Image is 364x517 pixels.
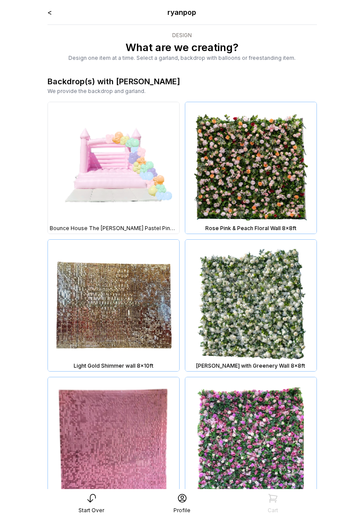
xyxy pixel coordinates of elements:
[48,32,317,39] div: Design
[48,76,180,88] div: Backdrop(s) with [PERSON_NAME]
[187,362,315,369] div: [PERSON_NAME] with Greenery Wall 8x8ft
[185,102,316,234] img: Rose Pink & Peach Floral Wall 8x8ft
[78,507,104,514] div: Start Over
[50,225,177,232] span: Bounce House The [PERSON_NAME] Pastel Pink Ten Feet
[48,41,317,55] p: What are we creating?
[185,377,316,509] img: Lilac Floral Wall 8x8ft
[185,240,316,371] img: White Rose with Greenery Wall 8x8ft
[50,362,177,369] div: Light Gold Shimmer wall 8x10ft
[173,507,191,514] div: Profile
[187,225,315,232] div: Rose Pink & Peach Floral Wall 8x8ft
[48,55,317,62] div: Design one item at a time. Select a garland, backdrop with balloons or freestanding item.
[48,88,317,95] div: We provide the backdrop and garland.
[268,507,278,514] div: Cart
[101,7,263,17] div: ryanpop
[48,240,179,371] img: Light Gold Shimmer wall 8x10ft
[48,377,179,509] img: Pink Shimmer Wall 8x8ft
[48,8,52,17] a: <
[48,102,179,234] img: BKD, 3 Sizes, Bounce House The Kay Pastel Pink Ten Feet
